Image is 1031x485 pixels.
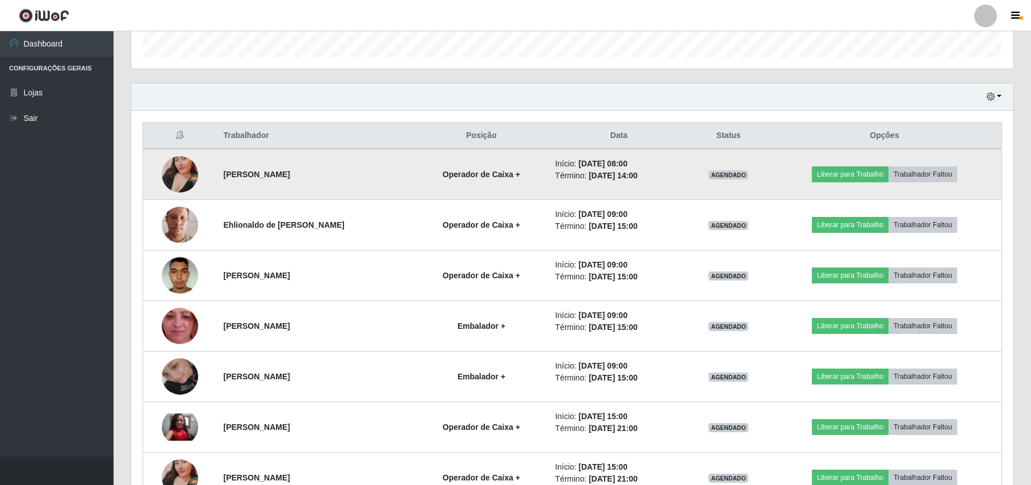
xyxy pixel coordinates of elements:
[888,369,957,384] button: Trabalhador Faltou
[458,321,505,331] strong: Embalador +
[555,170,683,182] li: Término:
[555,208,683,220] li: Início:
[812,419,888,435] button: Liberar para Trabalho
[709,474,748,483] span: AGENDADO
[555,360,683,372] li: Início:
[224,423,290,432] strong: [PERSON_NAME]
[888,318,957,334] button: Trabalhador Faltou
[589,323,638,332] time: [DATE] 15:00
[768,123,1001,149] th: Opções
[224,271,290,280] strong: [PERSON_NAME]
[162,193,198,257] img: 1675087680149.jpeg
[589,221,638,231] time: [DATE] 15:00
[709,221,748,230] span: AGENDADO
[888,267,957,283] button: Trabalhador Faltou
[812,267,888,283] button: Liberar para Trabalho
[709,170,748,179] span: AGENDADO
[224,372,290,381] strong: [PERSON_NAME]
[555,321,683,333] li: Término:
[888,166,957,182] button: Trabalhador Faltou
[443,170,521,179] strong: Operador de Caixa +
[443,220,521,229] strong: Operador de Caixa +
[443,271,521,280] strong: Operador de Caixa +
[689,123,768,149] th: Status
[162,142,198,207] img: 1705492558199.jpeg
[709,423,748,432] span: AGENDADO
[579,311,627,320] time: [DATE] 09:00
[812,217,888,233] button: Liberar para Trabalho
[224,170,290,179] strong: [PERSON_NAME]
[162,344,198,409] img: 1745793210220.jpeg
[812,369,888,384] button: Liberar para Trabalho
[458,372,505,381] strong: Embalador +
[589,474,638,483] time: [DATE] 21:00
[555,220,683,232] li: Término:
[443,423,521,432] strong: Operador de Caixa +
[555,372,683,384] li: Término:
[217,123,414,149] th: Trabalhador
[555,310,683,321] li: Início:
[555,473,683,485] li: Término:
[812,166,888,182] button: Liberar para Trabalho
[579,361,627,370] time: [DATE] 09:00
[579,260,627,269] time: [DATE] 09:00
[555,461,683,473] li: Início:
[162,251,198,299] img: 1689458402728.jpeg
[162,286,198,366] img: 1736442244800.jpeg
[224,220,345,229] strong: Ehlionaldo de [PERSON_NAME]
[589,272,638,281] time: [DATE] 15:00
[555,158,683,170] li: Início:
[555,423,683,434] li: Término:
[579,159,627,168] time: [DATE] 08:00
[224,321,290,331] strong: [PERSON_NAME]
[579,210,627,219] time: [DATE] 09:00
[19,9,69,23] img: CoreUI Logo
[579,462,627,471] time: [DATE] 15:00
[443,473,521,482] strong: Operador de Caixa +
[812,318,888,334] button: Liberar para Trabalho
[414,123,548,149] th: Posição
[709,271,748,281] span: AGENDADO
[709,373,748,382] span: AGENDADO
[162,413,198,441] img: 1673309527831.jpeg
[555,271,683,283] li: Término:
[888,217,957,233] button: Trabalhador Faltou
[888,419,957,435] button: Trabalhador Faltou
[589,171,638,180] time: [DATE] 14:00
[589,373,638,382] time: [DATE] 15:00
[555,411,683,423] li: Início:
[709,322,748,331] span: AGENDADO
[589,424,638,433] time: [DATE] 21:00
[548,123,690,149] th: Data
[555,259,683,271] li: Início:
[224,473,290,482] strong: [PERSON_NAME]
[579,412,627,421] time: [DATE] 15:00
